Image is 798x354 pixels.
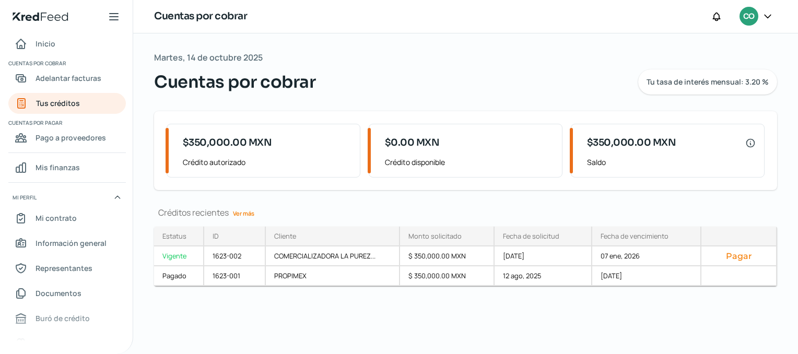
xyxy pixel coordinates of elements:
[495,266,592,286] div: 12 ago, 2025
[36,72,101,85] span: Adelantar facturas
[8,208,126,229] a: Mi contrato
[36,211,77,225] span: Mi contrato
[154,69,315,95] span: Cuentas por cobrar
[385,156,554,169] span: Crédito disponible
[162,231,186,241] div: Estatus
[587,156,756,169] span: Saldo
[400,246,495,266] div: $ 350,000.00 MXN
[274,231,296,241] div: Cliente
[408,231,462,241] div: Monto solicitado
[183,136,272,150] span: $350,000.00 MXN
[400,266,495,286] div: $ 350,000.00 MXN
[8,68,126,89] a: Adelantar facturas
[8,33,126,54] a: Inicio
[8,58,124,68] span: Cuentas por cobrar
[601,231,668,241] div: Fecha de vencimiento
[647,78,769,86] span: Tu tasa de interés mensual: 3.20 %
[154,207,777,218] div: Créditos recientes
[8,308,126,329] a: Buró de crédito
[266,266,400,286] div: PROPIMEX
[183,156,351,169] span: Crédito autorizado
[154,9,247,24] h1: Cuentas por cobrar
[8,93,126,114] a: Tus créditos
[266,246,400,266] div: COMERCIALIZADORA LA PUREZ...
[8,283,126,304] a: Documentos
[8,233,126,254] a: Información general
[8,333,126,354] a: Referencias
[36,161,80,174] span: Mis finanzas
[36,131,106,144] span: Pago a proveedores
[154,246,204,266] a: Vigente
[36,237,107,250] span: Información general
[154,50,263,65] span: Martes, 14 de octubre 2025
[592,246,701,266] div: 07 ene, 2026
[204,246,266,266] div: 1623-002
[213,231,219,241] div: ID
[36,97,80,110] span: Tus créditos
[229,205,259,221] a: Ver más
[495,246,592,266] div: [DATE]
[36,337,77,350] span: Referencias
[36,312,90,325] span: Buró de crédito
[8,157,126,178] a: Mis finanzas
[385,136,440,150] span: $0.00 MXN
[710,251,768,261] button: Pagar
[36,37,55,50] span: Inicio
[154,266,204,286] a: Pagado
[36,262,92,275] span: Representantes
[503,231,559,241] div: Fecha de solicitud
[8,258,126,279] a: Representantes
[204,266,266,286] div: 1623-001
[13,193,37,202] span: Mi perfil
[8,118,124,127] span: Cuentas por pagar
[8,127,126,148] a: Pago a proveedores
[743,10,754,23] span: CO
[587,136,676,150] span: $350,000.00 MXN
[36,287,81,300] span: Documentos
[592,266,701,286] div: [DATE]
